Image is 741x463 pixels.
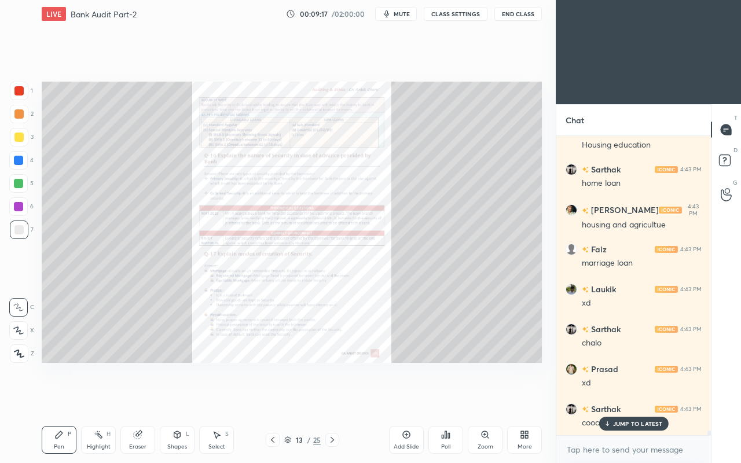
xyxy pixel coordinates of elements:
div: 4:43 PM [680,326,702,333]
div: grid [556,136,711,435]
button: End Class [494,7,542,21]
div: More [518,444,532,450]
p: G [733,178,738,187]
div: 25 [313,435,321,445]
img: iconic-light.a09c19a4.png [655,246,678,253]
img: default.png [566,244,577,255]
img: a9a36ad404b848f0839039eb96bd6d13.jpg [566,204,577,216]
p: D [733,146,738,155]
img: no-rating-badge.077c3623.svg [582,208,589,214]
div: C [9,298,34,317]
img: bc10e828d5cc4913bf45b3c1c90e7052.jpg [566,284,577,295]
h6: Sarthak [589,323,621,335]
img: iconic-light.a09c19a4.png [655,326,678,333]
img: iconic-light.a09c19a4.png [659,207,682,214]
div: Add Slide [394,444,419,450]
img: iconic-light.a09c19a4.png [655,366,678,373]
div: 1 [10,82,33,100]
div: 5 [9,174,34,193]
img: no-rating-badge.077c3623.svg [582,366,589,373]
div: LIVE [42,7,66,21]
div: P [68,431,71,437]
h6: Laukik [589,283,616,295]
p: Chat [556,105,593,135]
img: 9af7570a1e0142c1b1b4d89784adeb2c.jpg [566,324,577,335]
div: L [186,431,189,437]
img: iconic-light.a09c19a4.png [655,166,678,173]
div: 6 [9,197,34,216]
div: Shapes [167,444,187,450]
div: xd [582,377,702,389]
div: 4:43 PM [680,246,702,253]
div: Z [10,344,34,363]
h6: Sarthak [589,163,621,175]
div: Highlight [87,444,111,450]
div: marriage loan [582,258,702,269]
img: 057d39644fc24ec5a0e7dadb9b8cee73.None [566,363,577,375]
button: mute [375,7,417,21]
img: iconic-light.a09c19a4.png [655,286,678,293]
div: 4:43 PM [684,203,702,217]
div: 3 [10,128,34,146]
div: 2 [10,105,34,123]
button: CLASS SETTINGS [424,7,487,21]
div: 4:43 PM [680,286,702,293]
p: JUMP TO LATEST [613,420,663,427]
div: / [307,436,311,443]
div: 7 [10,221,34,239]
div: home loan [582,178,702,189]
h4: Bank Audit Part-2 [71,9,137,20]
div: X [9,321,34,340]
div: Select [208,444,225,450]
div: S [225,431,229,437]
img: no-rating-badge.077c3623.svg [582,286,589,293]
img: no-rating-badge.077c3623.svg [582,167,589,173]
div: xd [582,297,702,309]
div: 4 [9,151,34,170]
div: 4:43 PM [680,366,702,373]
span: mute [394,10,410,18]
img: no-rating-badge.077c3623.svg [582,247,589,253]
h6: Prasad [589,363,618,375]
div: Zoom [478,444,493,450]
div: housing and agricultue [582,219,702,231]
h6: Sarthak [589,403,621,415]
p: T [734,113,738,122]
div: Poll [441,444,450,450]
div: chalo [582,337,702,349]
h6: [PERSON_NAME] [589,204,659,216]
img: no-rating-badge.077c3623.svg [582,406,589,413]
div: H [107,431,111,437]
div: 4:43 PM [680,406,702,413]
img: no-rating-badge.077c3623.svg [582,326,589,333]
h6: Faiz [589,243,607,255]
div: 4:43 PM [680,166,702,173]
img: 9af7570a1e0142c1b1b4d89784adeb2c.jpg [566,403,577,415]
div: cooch karo [582,417,702,429]
img: 9af7570a1e0142c1b1b4d89784adeb2c.jpg [566,164,577,175]
div: Eraser [129,444,146,450]
div: Pen [54,444,64,450]
div: 13 [294,436,305,443]
div: Housing education [582,139,702,151]
img: iconic-light.a09c19a4.png [655,406,678,413]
